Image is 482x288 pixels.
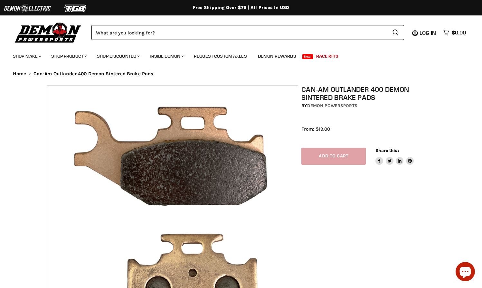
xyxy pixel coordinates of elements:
span: Can-Am Outlander 400 Demon Sintered Brake Pads [33,71,154,77]
button: Search [387,25,404,40]
ul: Main menu [8,47,464,63]
img: Demon Powersports [13,21,83,44]
aside: Share this: [375,148,414,165]
a: Request Custom Axles [189,50,252,63]
span: Share this: [375,148,399,153]
form: Product [91,25,404,40]
a: Shop Product [46,50,91,63]
h1: Can-Am Outlander 400 Demon Sintered Brake Pads [301,85,438,101]
a: Demon Powersports [307,103,357,108]
input: Search [91,25,387,40]
img: Demon Electric Logo 2 [3,2,52,14]
a: Race Kits [311,50,343,63]
span: From: $19.00 [301,126,330,132]
a: Demon Rewards [253,50,301,63]
div: by [301,102,438,109]
a: Home [13,71,26,77]
a: Inside Demon [145,50,188,63]
span: Log in [420,30,436,36]
a: Log in [417,30,440,36]
span: $0.00 [452,30,466,36]
a: Shop Discounted [92,50,144,63]
a: $0.00 [440,28,469,37]
img: TGB Logo 2 [52,2,100,14]
span: New! [302,54,313,59]
a: Shop Make [8,50,45,63]
inbox-online-store-chat: Shopify online store chat [454,262,477,283]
